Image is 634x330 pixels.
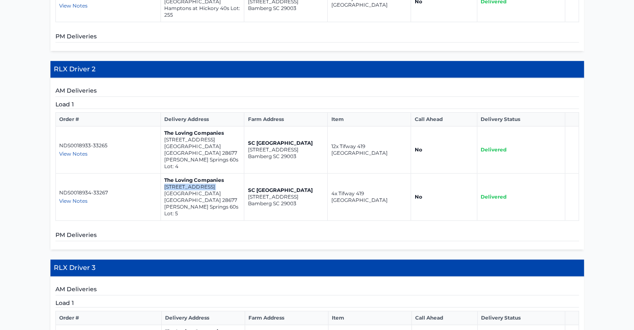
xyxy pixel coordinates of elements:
h5: PM Deliveries [55,231,579,241]
p: [PERSON_NAME] Springs 60s Lot: 4 [164,156,241,170]
h5: AM Deliveries [55,86,579,97]
p: Bamberg SC 29003 [248,200,324,207]
p: [STREET_ADDRESS] [248,146,324,153]
th: Delivery Status [477,113,565,126]
p: SC [GEOGRAPHIC_DATA] [248,187,324,194]
th: Delivery Status [477,311,565,325]
th: Delivery Address [161,311,245,325]
p: [STREET_ADDRESS] [248,194,324,200]
strong: No [414,194,422,200]
p: SC [GEOGRAPHIC_DATA] [248,140,324,146]
th: Call Ahead [411,113,477,126]
h5: AM Deliveries [55,285,579,295]
th: Order # [55,311,161,325]
p: [GEOGRAPHIC_DATA] [GEOGRAPHIC_DATA] 28677 [164,190,241,204]
strong: No [414,146,422,153]
td: 4x Tifway 419 [GEOGRAPHIC_DATA] [328,174,411,221]
th: Order # [55,113,161,126]
span: Delivered [481,194,506,200]
p: [GEOGRAPHIC_DATA] [GEOGRAPHIC_DATA] 28677 [164,143,241,156]
th: Item [328,113,411,126]
th: Farm Address [244,113,328,126]
p: The Loving Companies [164,130,241,136]
h5: Load 1 [55,299,579,307]
p: [STREET_ADDRESS] [164,184,241,190]
p: The Loving Companies [164,177,241,184]
td: 12x Tifway 419 [GEOGRAPHIC_DATA] [328,126,411,174]
th: Farm Address [245,311,328,325]
p: Bamberg SC 29003 [248,5,324,12]
p: Bamberg SC 29003 [248,153,324,160]
th: Call Ahead [411,311,477,325]
p: NDS0018934-33267 [59,189,158,196]
h4: RLX Driver 2 [50,61,584,78]
th: Delivery Address [161,113,244,126]
p: [PERSON_NAME] Springs 60s Lot: 5 [164,204,241,217]
h5: PM Deliveries [55,32,579,43]
p: Hamptons at Hickory 40s Lot: 255 [164,5,241,18]
p: NDS0018933-33265 [59,142,158,149]
p: [STREET_ADDRESS] [164,136,241,143]
span: View Notes [59,3,88,9]
span: View Notes [59,198,88,204]
th: Item [328,311,411,325]
span: View Notes [59,151,88,157]
h4: RLX Driver 3 [50,259,584,277]
span: Delivered [481,146,506,153]
h5: Load 1 [55,100,579,109]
